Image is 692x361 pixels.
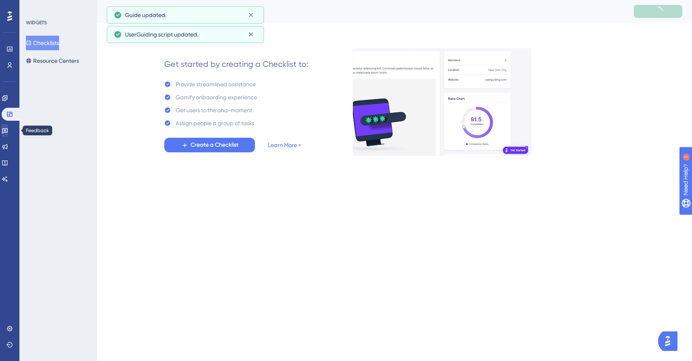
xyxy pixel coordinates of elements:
div: Get started by creating a Checklist to: [164,58,308,70]
img: e28e67207451d1beac2d0b01ddd05b56.gif [352,48,531,156]
span: Guide updated. [125,10,166,20]
div: 1 [56,4,59,11]
div: Get users to the aha-moment [176,105,252,115]
div: Checklists [107,6,613,17]
div: Gamify onbaording experience [176,92,257,102]
a: Learn More > [268,140,301,150]
span: Create a Checklist [191,140,238,150]
div: WIDGETS [26,19,47,26]
button: Checklists [26,36,59,50]
span: UserGuiding script updated. [125,30,198,39]
button: Resource Centers [26,53,79,68]
button: Create a Checklist [164,138,255,152]
div: Provide streamlined assistance [176,79,256,89]
iframe: UserGuiding AI Assistant Launcher [658,329,682,353]
span: Need Help? [19,2,51,12]
div: Assign people a group of tasks [176,118,254,128]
